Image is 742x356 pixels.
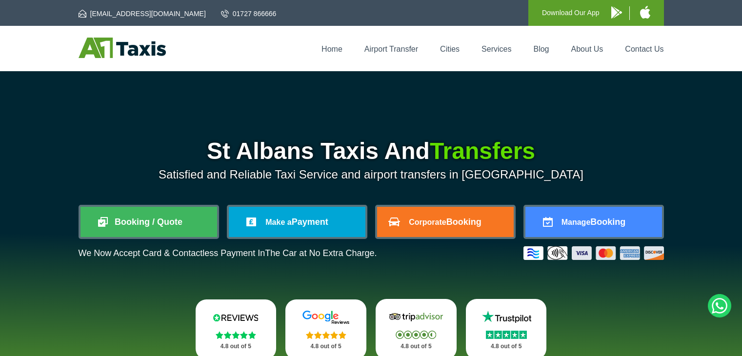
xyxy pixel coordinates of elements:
[306,331,346,339] img: Stars
[364,45,418,53] a: Airport Transfer
[79,248,377,258] p: We Now Accept Card & Contactless Payment In
[221,9,277,19] a: 01727 866666
[387,310,445,324] img: Tripadvisor
[523,246,664,260] img: Credit And Debit Cards
[611,6,622,19] img: A1 Taxis Android App
[396,331,436,339] img: Stars
[386,340,446,353] p: 4.8 out of 5
[477,340,536,353] p: 4.8 out of 5
[640,6,650,19] img: A1 Taxis iPhone App
[525,207,662,237] a: ManageBooking
[477,310,536,324] img: Trustpilot
[229,207,365,237] a: Make aPayment
[625,45,663,53] a: Contact Us
[296,340,356,353] p: 4.8 out of 5
[79,168,664,181] p: Satisfied and Reliable Taxi Service and airport transfers in [GEOGRAPHIC_DATA]
[571,45,603,53] a: About Us
[321,45,342,53] a: Home
[216,331,256,339] img: Stars
[79,38,166,58] img: A1 Taxis St Albans LTD
[80,207,217,237] a: Booking / Quote
[533,45,549,53] a: Blog
[265,248,377,258] span: The Car at No Extra Charge.
[377,207,514,237] a: CorporateBooking
[430,138,535,164] span: Transfers
[486,331,527,339] img: Stars
[79,9,206,19] a: [EMAIL_ADDRESS][DOMAIN_NAME]
[481,45,511,53] a: Services
[265,218,291,226] span: Make a
[542,7,600,19] p: Download Our App
[297,310,355,325] img: Google
[79,139,664,163] h1: St Albans Taxis And
[440,45,460,53] a: Cities
[562,218,591,226] span: Manage
[409,218,446,226] span: Corporate
[206,340,266,353] p: 4.8 out of 5
[206,310,265,325] img: Reviews.io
